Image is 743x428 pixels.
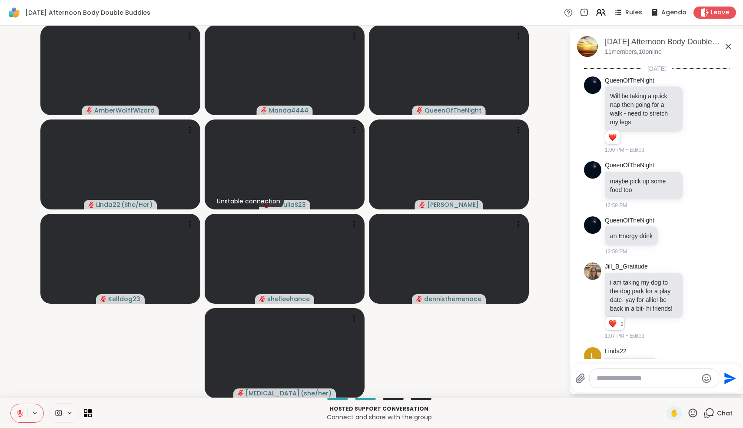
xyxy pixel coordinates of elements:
[610,232,653,240] p: an Energy drink
[610,92,677,126] p: Will be taking a quick nap then going for a walk - need to stretch my legs
[280,200,306,209] span: JuliaS23
[100,296,106,302] span: audio-muted
[610,177,677,194] p: maybe pick up some food too
[301,389,332,398] span: ( she/her )
[605,202,627,209] span: 12:59 PM
[630,146,644,154] span: Edited
[605,146,624,154] span: 1:00 PM
[661,8,687,17] span: Agenda
[424,295,481,303] span: dennisthemenace
[577,36,598,57] img: Friday Afternoon Body Double Buddies, Oct 10
[719,368,739,388] button: Send
[269,106,308,115] span: Manda4444
[267,295,310,303] span: shelleehance
[670,408,679,418] span: ✋
[261,107,267,113] span: audio-muted
[608,320,617,327] button: Reactions: love
[590,350,595,362] span: L
[584,216,601,234] img: https://sharewell-space-live.sfo3.digitaloceanspaces.com/user-generated/d7277878-0de6-43a2-a937-4...
[608,134,617,141] button: Reactions: love
[419,202,425,208] span: audio-muted
[584,76,601,94] img: https://sharewell-space-live.sfo3.digitaloceanspaces.com/user-generated/d7277878-0de6-43a2-a937-4...
[605,332,624,340] span: 1:07 PM
[417,107,423,113] span: audio-muted
[605,76,654,85] a: QueenOfTheNight
[584,262,601,280] img: https://sharewell-space-live.sfo3.digitaloceanspaces.com/user-generated/2564abe4-c444-4046-864b-7...
[605,248,627,255] span: 12:59 PM
[245,389,300,398] span: [MEDICAL_DATA]
[25,8,150,17] span: [DATE] Afternoon Body Double Buddies
[213,195,284,207] div: Unstable connection
[625,8,642,17] span: Rules
[605,216,654,225] a: QueenOfTheNight
[605,317,620,331] div: Reaction list
[94,106,155,115] span: AmberWolffWizard
[96,200,120,209] span: Linda22
[642,64,672,73] span: [DATE]
[711,8,729,17] span: Leave
[605,161,654,170] a: QueenOfTheNight
[86,107,93,113] span: audio-muted
[425,106,481,115] span: QueenOfTheNight
[259,296,265,302] span: audio-muted
[584,161,601,179] img: https://sharewell-space-live.sfo3.digitaloceanspaces.com/user-generated/d7277878-0de6-43a2-a937-4...
[427,200,479,209] span: [PERSON_NAME]
[605,48,662,56] p: 11 members, 10 online
[610,278,677,313] p: i am taking my dog to the dog park for a play date- yay for allie! be back in a bit- hi friends!
[7,5,22,20] img: ShareWell Logomark
[605,347,627,356] a: Linda22
[416,296,422,302] span: audio-muted
[626,146,628,154] span: •
[121,200,153,209] span: ( She/Her )
[108,295,140,303] span: Kelldog23
[701,373,712,384] button: Emoji picker
[88,202,94,208] span: audio-muted
[605,262,648,271] a: Jill_B_Gratitude
[620,320,624,328] span: 2
[630,332,644,340] span: Edited
[626,332,628,340] span: •
[717,409,733,418] span: Chat
[605,36,737,47] div: [DATE] Afternoon Body Double Buddies, [DATE]
[97,405,661,413] p: Hosted support conversation
[597,374,698,383] textarea: Type your message
[97,413,661,421] p: Connect and share with the group
[605,130,620,144] div: Reaction list
[238,390,244,396] span: audio-muted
